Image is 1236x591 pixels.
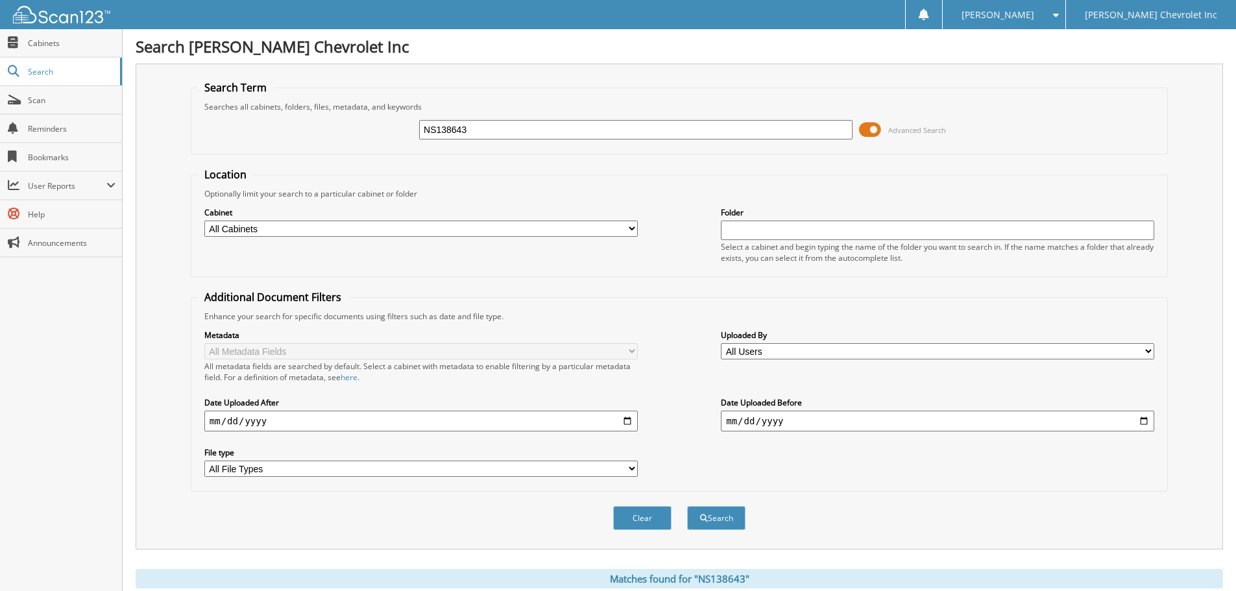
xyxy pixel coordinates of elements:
label: Metadata [204,330,638,341]
legend: Search Term [198,80,273,95]
legend: Location [198,167,253,182]
span: Scan [28,95,115,106]
span: [PERSON_NAME] [962,11,1034,19]
div: All metadata fields are searched by default. Select a cabinet with metadata to enable filtering b... [204,361,638,383]
input: end [721,411,1154,431]
label: File type [204,447,638,458]
a: here [341,372,357,383]
label: Folder [721,207,1154,218]
span: Reminders [28,123,115,134]
span: Search [28,66,114,77]
span: Cabinets [28,38,115,49]
div: Select a cabinet and begin typing the name of the folder you want to search in. If the name match... [721,241,1154,263]
h1: Search [PERSON_NAME] Chevrolet Inc [136,36,1223,57]
legend: Additional Document Filters [198,290,348,304]
span: [PERSON_NAME] Chevrolet Inc [1085,11,1217,19]
div: Matches found for "NS138643" [136,569,1223,588]
label: Uploaded By [721,330,1154,341]
div: Searches all cabinets, folders, files, metadata, and keywords [198,101,1161,112]
button: Search [687,506,745,530]
div: Optionally limit your search to a particular cabinet or folder [198,188,1161,199]
label: Cabinet [204,207,638,218]
span: Announcements [28,237,115,248]
div: Enhance your search for specific documents using filters such as date and file type. [198,311,1161,322]
label: Date Uploaded Before [721,397,1154,408]
span: Bookmarks [28,152,115,163]
label: Date Uploaded After [204,397,638,408]
input: start [204,411,638,431]
button: Clear [613,506,672,530]
img: scan123-logo-white.svg [13,6,110,23]
span: Help [28,209,115,220]
span: User Reports [28,180,106,191]
span: Advanced Search [888,125,946,135]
